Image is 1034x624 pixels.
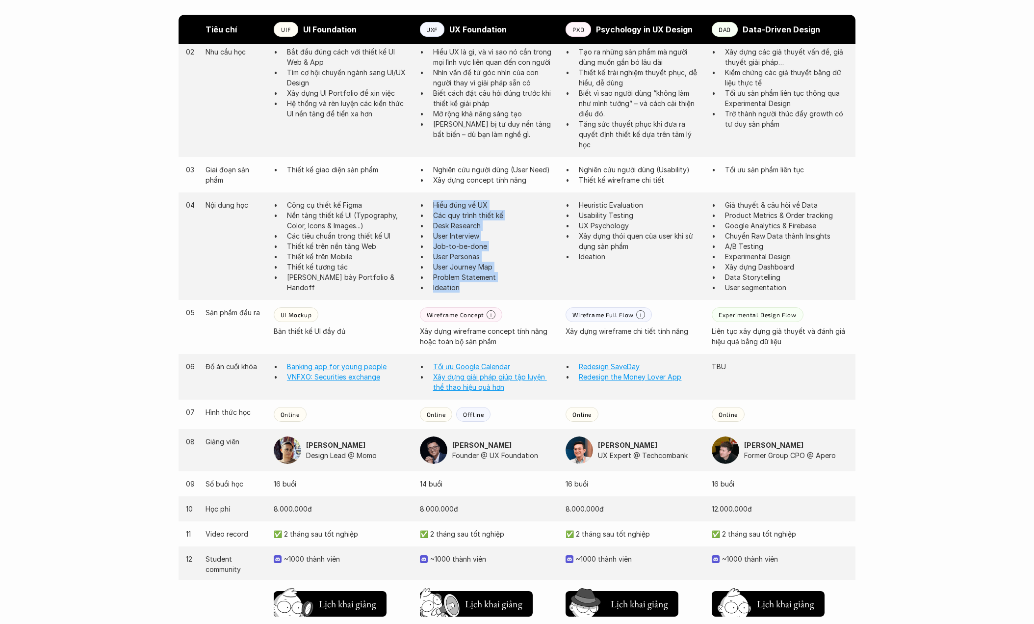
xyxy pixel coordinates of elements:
[719,311,796,318] p: Experimental Design Flow
[186,407,196,417] p: 07
[206,164,264,185] p: Giai đoạn sản phẩm
[206,407,264,417] p: Hình thức học
[566,587,678,617] a: Lịch khai giảng
[433,282,556,293] p: Ideation
[725,67,848,88] p: Kiểm chứng các giả thuyết bằng dữ liệu thực tế
[287,251,410,262] p: Thiết kế trên Mobile
[433,200,556,210] p: Hiểu đúng về UX
[433,231,556,241] p: User Interview
[287,47,410,67] p: Bắt đầu đúng cách với thiết kế UI Web & App
[725,231,848,241] p: Chuyển Raw Data thành Insights
[186,164,196,175] p: 03
[186,200,196,210] p: 04
[427,411,446,418] p: Online
[426,26,438,33] p: UXF
[579,47,702,67] p: Tạo ra những sản phẩm mà người dùng muốn gắn bó lâu dài
[452,450,556,461] p: Founder @ UX Foundation
[433,119,556,139] p: [PERSON_NAME] bị tư duy nền tảng bất biến – dù bạn làm nghề gì.
[287,200,410,210] p: Công cụ thiết kế Figma
[725,200,848,210] p: Giả thuyết & câu hỏi về Data
[206,25,237,34] strong: Tiêu chí
[598,450,702,461] p: UX Expert @ Techcombank
[596,25,693,34] strong: Psychology in UX Design
[744,441,803,449] strong: [PERSON_NAME]
[744,450,848,461] p: Former Group CPO @ Apero
[274,326,410,336] p: Bản thiết kế UI đầy đủ
[712,529,848,539] p: ✅ 2 tháng sau tốt nghiệp
[579,362,640,371] a: Redesign SaveDay
[420,326,556,347] p: Xây dựng wireframe concept tính năng hoặc toàn bộ sản phẩm
[281,311,311,318] p: UI Mockup
[712,587,825,617] a: Lịch khai giảng
[186,307,196,318] p: 05
[725,210,848,220] p: Product Metrics & Order tracking
[712,326,848,347] p: Liên tục xây dựng giả thuyết và đánh giá hiệu quả bằng dữ liệu
[420,591,533,617] button: Lịch khai giảng
[712,591,825,617] button: Lịch khai giảng
[274,504,410,514] p: 8.000.000đ
[186,436,196,447] p: 08
[719,26,731,33] p: DAD
[287,67,410,88] p: Tìm cơ hội chuyển ngành sang UI/UX Design
[566,479,702,489] p: 16 buổi
[433,241,556,251] p: Job-to-be-done
[725,220,848,231] p: Google Analytics & Firebase
[284,554,410,564] p: ~1000 thành viên
[433,47,556,67] p: Hiểu UX là gì, và vì sao nó cần trong mọi lĩnh vực liên quan đến con người
[420,529,556,539] p: ✅ 2 tháng sau tốt nghiệp
[287,272,410,293] p: [PERSON_NAME] bày Portfolio & Handoff
[579,210,702,220] p: Usability Testing
[722,554,848,564] p: ~1000 thành viên
[433,373,547,391] a: Xây dựng giải pháp giúp tập luyện thể thao hiệu quả hơn
[725,251,848,262] p: Experimental Design
[206,200,264,210] p: Nội dung học
[281,26,290,33] p: UIF
[576,554,702,564] p: ~1000 thành viên
[287,164,410,175] p: Thiết kế giao diện sản phẩm
[433,88,556,109] p: Biết cách đặt câu hỏi đúng trước khi thiết kế giải pháp
[566,591,678,617] button: Lịch khai giảng
[206,479,264,489] p: Số buổi học
[274,479,410,489] p: 16 buổi
[433,262,556,272] p: User Journey Map
[306,450,410,461] p: Design Lead @ Momo
[572,311,633,318] p: Wireframe Full Flow
[579,373,681,381] a: Redesign the Money Lover App
[719,411,738,418] p: Online
[318,597,377,611] h5: Lịch khai giảng
[420,587,533,617] a: Lịch khai giảng
[598,441,657,449] strong: [PERSON_NAME]
[579,175,702,185] p: Thiết kế wireframe chi tiết
[287,362,387,371] a: Banking app for young people
[725,88,848,109] p: Tối ưu sản phẩm liên tục thông qua Experimental Design
[287,98,410,119] p: Hệ thống và rèn luyện các kiến thức UI nền tảng để tiến xa hơn
[712,361,848,372] p: TBU
[430,554,556,564] p: ~1000 thành viên
[712,479,848,489] p: 16 buổi
[725,109,848,129] p: Trở thành người thúc đẩy growth có tư duy sản phẩm
[463,411,484,418] p: Offline
[566,326,702,336] p: Xây dựng wireframe chi tiết tính năng
[433,251,556,262] p: User Personas
[186,554,196,564] p: 12
[743,25,820,34] strong: Data-Driven Design
[287,231,410,241] p: Các tiêu chuẩn trong thiết kế UI
[274,529,410,539] p: ✅ 2 tháng sau tốt nghiệp
[572,26,584,33] p: PXD
[274,587,387,617] a: Lịch khai giảng
[433,67,556,88] p: Nhìn vấn đề từ góc nhìn của con người thay vì giải pháp sẵn có
[572,411,592,418] p: Online
[306,441,365,449] strong: [PERSON_NAME]
[433,272,556,282] p: Problem Statement
[579,200,702,210] p: Heuristic Evaluation
[433,210,556,220] p: Các quy trình thiết kế
[303,25,357,34] strong: UI Foundation
[464,597,523,611] h5: Lịch khai giảng
[287,262,410,272] p: Thiết kế tương tác
[433,164,556,175] p: Nghiên cứu người dùng (User Need)
[206,504,264,514] p: Học phí
[420,479,556,489] p: 14 buổi
[186,47,196,57] p: 02
[725,262,848,272] p: Xây dựng Dashboard
[287,88,410,98] p: Xây dựng UI Portfolio để xin việc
